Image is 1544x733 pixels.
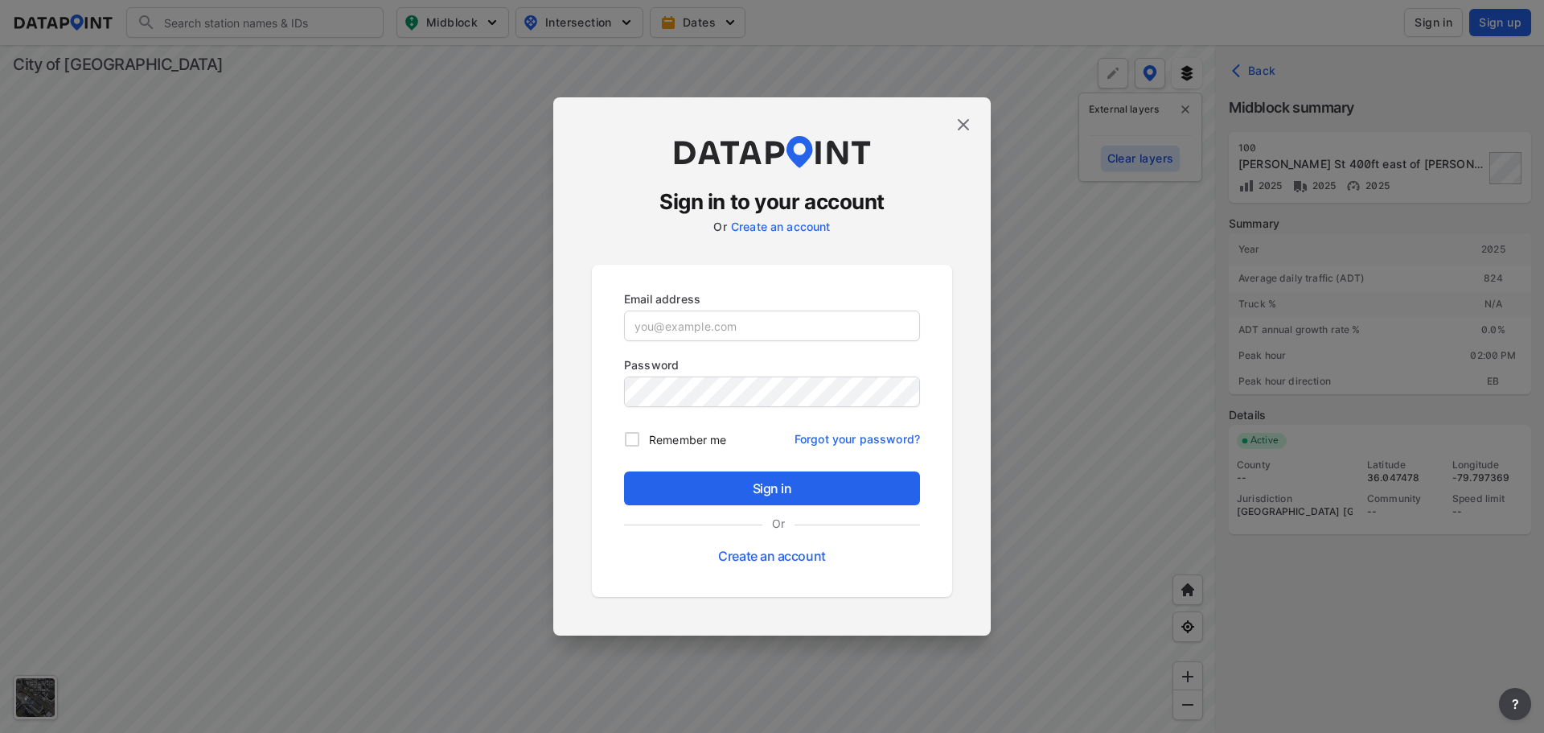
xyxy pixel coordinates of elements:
p: Email address [624,290,920,307]
img: dataPointLogo.9353c09d.svg [671,136,873,168]
button: Sign in [624,472,920,505]
button: more [1499,688,1531,720]
a: Forgot your password? [795,422,920,447]
img: close.efbf2170.svg [954,115,973,134]
span: ? [1509,694,1521,714]
span: Sign in [637,479,907,498]
a: Create an account [731,220,831,233]
p: Password [624,356,920,373]
a: Create an account [718,548,825,564]
label: Or [762,515,795,532]
label: Or [713,220,726,233]
h3: Sign in to your account [592,187,952,216]
input: you@example.com [625,311,919,340]
span: Remember me [649,431,726,448]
